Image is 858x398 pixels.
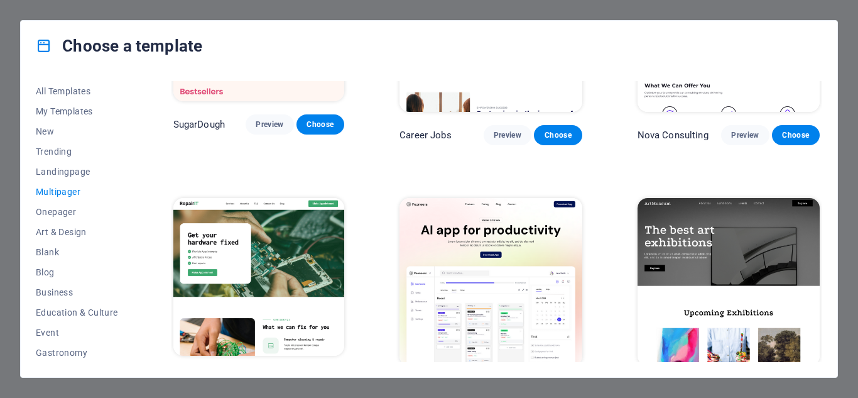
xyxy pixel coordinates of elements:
[36,86,118,96] span: All Templates
[36,262,118,282] button: Blog
[36,242,118,262] button: Blank
[36,328,118,338] span: Event
[731,130,759,140] span: Preview
[36,207,118,217] span: Onepager
[36,126,118,136] span: New
[36,307,118,318] span: Education & Culture
[36,323,118,343] button: Event
[36,222,118,242] button: Art & Design
[782,130,810,140] span: Choose
[36,187,118,197] span: Multipager
[544,130,572,140] span: Choose
[256,119,283,130] span: Preview
[36,81,118,101] button: All Templates
[36,182,118,202] button: Multipager
[36,121,118,141] button: New
[36,101,118,121] button: My Templates
[36,343,118,363] button: Gastronomy
[36,106,118,116] span: My Templates
[36,202,118,222] button: Onepager
[399,129,452,141] p: Career Jobs
[36,348,118,358] span: Gastronomy
[534,125,582,145] button: Choose
[307,119,334,130] span: Choose
[484,125,531,145] button: Preview
[36,36,202,56] h4: Choose a template
[36,267,118,277] span: Blog
[36,282,118,302] button: Business
[36,162,118,182] button: Landingpage
[296,114,344,135] button: Choose
[638,129,709,141] p: Nova Consulting
[772,125,820,145] button: Choose
[36,141,118,162] button: Trending
[246,114,293,135] button: Preview
[173,198,345,356] img: RepairIT
[36,247,118,257] span: Blank
[36,167,118,177] span: Landingpage
[494,130,521,140] span: Preview
[36,302,118,323] button: Education & Culture
[36,227,118,237] span: Art & Design
[399,198,582,367] img: Peoneera
[173,118,225,131] p: SugarDough
[721,125,769,145] button: Preview
[36,146,118,157] span: Trending
[638,198,820,367] img: Art Museum
[36,287,118,297] span: Business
